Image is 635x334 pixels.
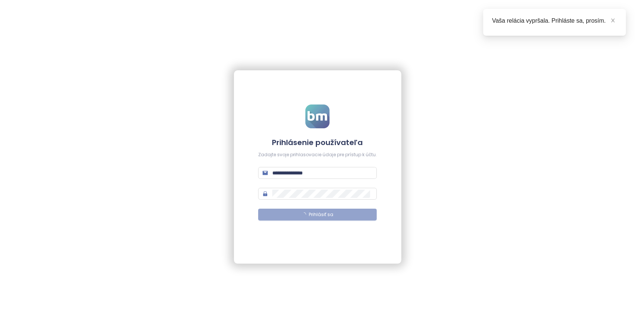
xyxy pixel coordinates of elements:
button: Prihlásiť sa [258,209,377,221]
span: lock [263,191,268,196]
div: Vaša relácia vypršala. Prihláste sa, prosím. [492,16,617,25]
span: close [610,18,616,23]
h4: Prihlásenie používateľa [258,137,377,148]
img: logo [305,105,330,128]
span: Prihlásiť sa [309,211,334,218]
span: loading [301,212,306,217]
div: Zadajte svoje prihlasovacie údaje pre prístup k účtu. [258,151,377,158]
span: mail [263,170,268,176]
